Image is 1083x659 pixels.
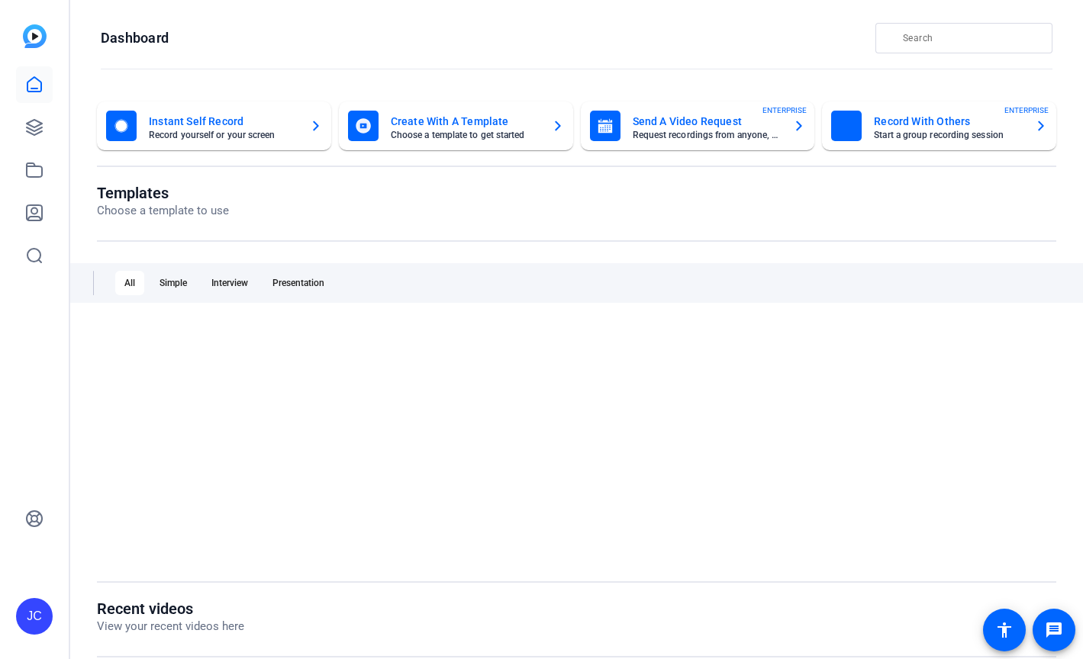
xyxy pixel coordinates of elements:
mat-icon: message [1045,621,1063,639]
span: ENTERPRISE [762,104,807,116]
mat-card-title: Create With A Template [391,112,540,130]
button: Instant Self RecordRecord yourself or your screen [97,101,331,150]
mat-card-title: Instant Self Record [149,112,298,130]
button: Record With OthersStart a group recording sessionENTERPRISE [822,101,1056,150]
mat-card-subtitle: Start a group recording session [874,130,1023,140]
div: Simple [150,271,196,295]
button: Create With A TemplateChoose a template to get started [339,101,573,150]
div: Presentation [263,271,334,295]
div: All [115,271,144,295]
input: Search [903,29,1040,47]
mat-card-title: Send A Video Request [633,112,782,130]
h1: Dashboard [101,29,169,47]
div: JC [16,598,53,635]
p: Choose a template to use [97,202,229,220]
mat-card-subtitle: Choose a template to get started [391,130,540,140]
button: Send A Video RequestRequest recordings from anyone, anywhereENTERPRISE [581,101,815,150]
mat-icon: accessibility [995,621,1014,639]
mat-card-subtitle: Record yourself or your screen [149,130,298,140]
mat-card-title: Record With Others [874,112,1023,130]
p: View your recent videos here [97,618,244,635]
h1: Recent videos [97,600,244,618]
div: Interview [202,271,257,295]
img: blue-gradient.svg [23,24,47,48]
span: ENTERPRISE [1004,104,1049,116]
mat-card-subtitle: Request recordings from anyone, anywhere [633,130,782,140]
h1: Templates [97,184,229,202]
